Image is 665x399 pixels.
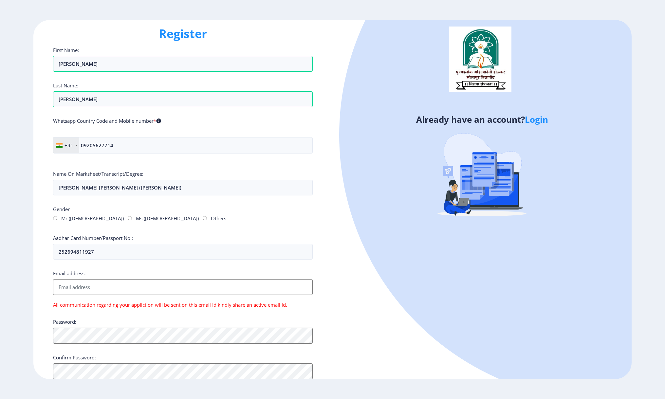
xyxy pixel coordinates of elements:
input: Mobile No [53,137,313,154]
img: Recruitment%20Agencies%20(%20verification).svg [425,118,539,233]
input: Email address [53,279,313,295]
input: First Name [53,56,313,72]
label: Password: [53,318,76,325]
label: First Name: [53,47,79,53]
label: Whatsapp Country Code and Mobile number [53,118,161,124]
img: logo [449,27,511,92]
label: Others [211,215,226,222]
div: India (भारत): +91 [53,137,79,153]
label: Ms.([DEMOGRAPHIC_DATA]) [136,215,199,222]
h4: Already have an account? [337,114,627,125]
span: All communication regarding your appliction will be sent on this email Id kindly share an active ... [53,301,287,308]
label: Email address: [53,270,86,277]
div: +91 [65,142,73,149]
input: Last Name [53,91,313,107]
label: Name On Marksheet/Transcript/Degree: [53,171,143,177]
label: Gender [53,206,70,212]
label: Confirm Password: [53,354,96,361]
h1: Register [53,26,313,42]
label: Aadhar Card Number/Passport No : [53,235,133,241]
label: Mr.([DEMOGRAPHIC_DATA]) [61,215,124,222]
input: Name as per marksheet/transcript/degree [53,180,313,195]
a: Login [525,114,548,125]
label: Last Name: [53,82,78,89]
input: Adhar Card Number [53,244,313,260]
